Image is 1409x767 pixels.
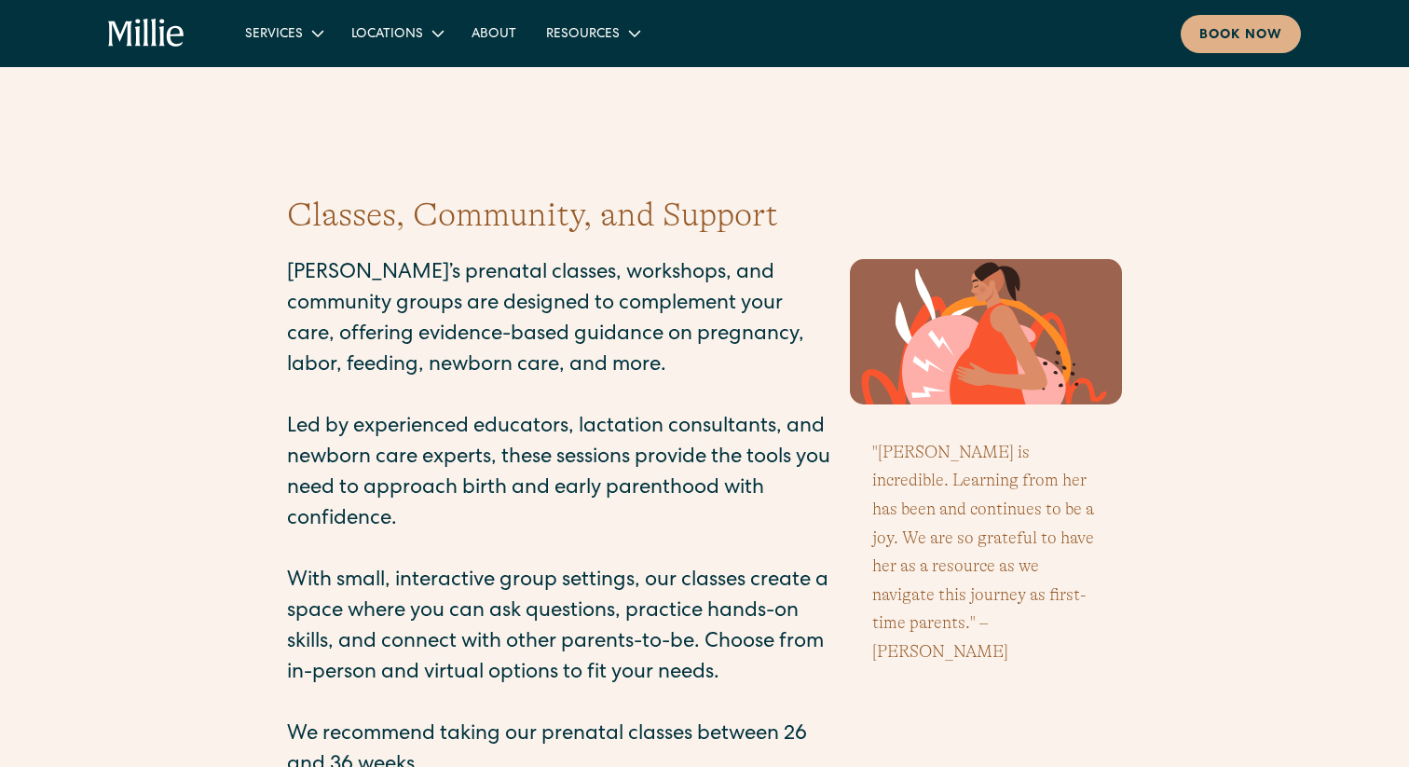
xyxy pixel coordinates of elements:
div: Locations [351,25,423,45]
a: home [108,19,185,48]
div: Book now [1199,26,1282,46]
div: Services [245,25,303,45]
h1: Classes, Community, and Support [287,190,1122,240]
a: About [457,18,531,48]
div: Resources [546,25,620,45]
blockquote: "[PERSON_NAME] is incredible. Learning from her has been and continues to be a joy. We are so gra... [850,423,1122,681]
a: Book now [1181,15,1301,53]
div: Services [230,18,336,48]
div: Locations [336,18,457,48]
img: Pregnant person [850,259,1122,404]
div: Resources [531,18,653,48]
